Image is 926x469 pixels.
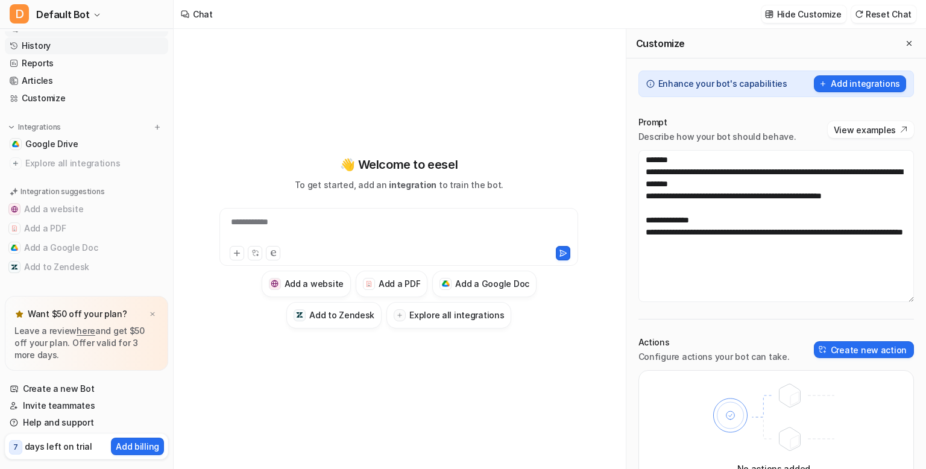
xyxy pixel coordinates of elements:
[271,280,279,288] img: Add a website
[819,345,827,354] img: create-action-icon.svg
[5,238,168,257] button: Add a Google DocAdd a Google Doc
[5,200,168,219] button: Add a websiteAdd a website
[814,75,906,92] button: Add integrations
[10,4,29,24] span: D
[14,325,159,361] p: Leave a review and get $50 off your plan. Offer valid for 3 more days.
[28,308,127,320] p: Want $50 off your plan?
[11,206,18,213] img: Add a website
[379,277,420,290] h3: Add a PDF
[285,277,344,290] h3: Add a website
[5,380,168,397] a: Create a new Bot
[638,116,796,128] p: Prompt
[638,131,796,143] p: Describe how your bot should behave.
[5,414,168,431] a: Help and support
[777,8,842,20] p: Hide Customize
[5,90,168,107] a: Customize
[18,122,61,132] p: Integrations
[20,186,104,197] p: Integration suggestions
[432,271,537,297] button: Add a Google DocAdd a Google Doc
[658,78,787,90] p: Enhance your bot's capabilities
[761,5,846,23] button: Hide Customize
[638,336,790,348] p: Actions
[386,302,511,329] button: Explore all integrations
[14,309,24,319] img: star
[902,36,916,51] button: Close flyout
[11,225,18,232] img: Add a PDF
[442,280,450,288] img: Add a Google Doc
[36,6,90,23] span: Default Bot
[11,244,18,251] img: Add a Google Doc
[828,121,914,138] button: View examples
[149,310,156,318] img: x
[116,440,159,453] p: Add billing
[356,271,427,297] button: Add a PDFAdd a PDF
[365,280,373,288] img: Add a PDF
[5,257,168,277] button: Add to ZendeskAdd to Zendesk
[25,440,92,453] p: days left on trial
[10,157,22,169] img: explore all integrations
[455,277,529,290] h3: Add a Google Doc
[638,351,790,363] p: Configure actions your bot can take.
[5,72,168,89] a: Articles
[5,155,168,172] a: Explore all integrations
[5,219,168,238] button: Add a PDFAdd a PDF
[765,10,773,19] img: customize
[295,178,503,191] p: To get started, add an to train the bot.
[409,309,504,321] h3: Explore all integrations
[11,263,18,271] img: Add to Zendesk
[636,37,685,49] h2: Customize
[193,8,213,20] div: Chat
[389,180,436,190] span: integration
[5,397,168,414] a: Invite teammates
[13,442,18,453] p: 7
[25,154,163,173] span: Explore all integrations
[262,271,351,297] button: Add a websiteAdd a website
[851,5,916,23] button: Reset Chat
[296,311,304,319] img: Add to Zendesk
[814,341,914,358] button: Create new action
[111,438,164,455] button: Add billing
[25,138,78,150] span: Google Drive
[5,136,168,153] a: Google DriveGoogle Drive
[286,302,382,329] button: Add to ZendeskAdd to Zendesk
[5,55,168,72] a: Reports
[77,326,95,336] a: here
[855,10,863,19] img: reset
[340,156,458,174] p: 👋 Welcome to eesel
[153,123,162,131] img: menu_add.svg
[12,140,19,148] img: Google Drive
[309,309,374,321] h3: Add to Zendesk
[5,37,168,54] a: History
[7,123,16,131] img: expand menu
[5,121,65,133] button: Integrations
